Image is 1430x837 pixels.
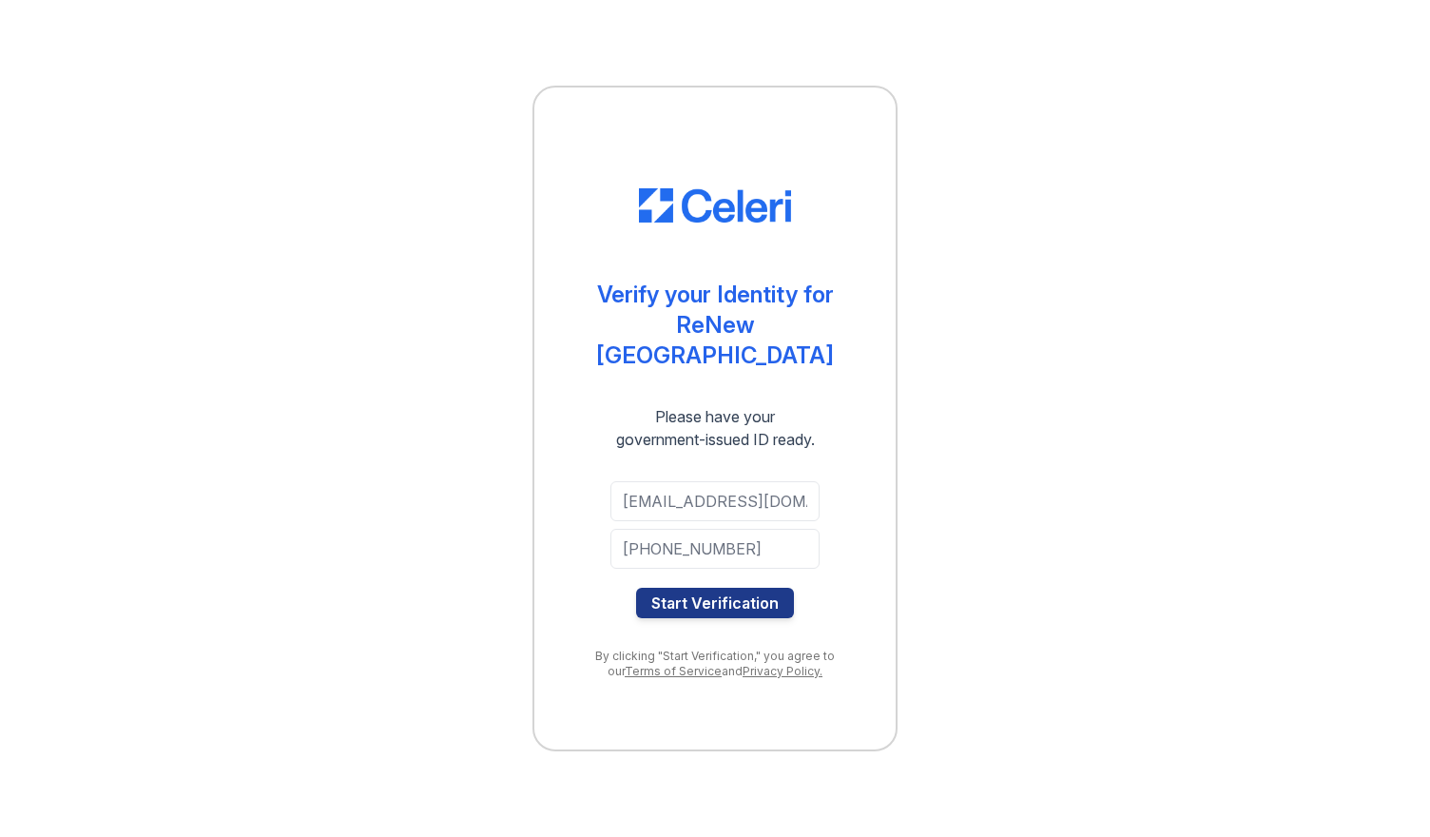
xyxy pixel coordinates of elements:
input: Phone [610,529,820,569]
a: Terms of Service [625,664,722,678]
div: Verify your Identity for ReNew [GEOGRAPHIC_DATA] [572,280,858,371]
div: Please have your government-issued ID ready. [582,405,849,451]
a: Privacy Policy. [743,664,822,678]
div: By clicking "Start Verification," you agree to our and [572,649,858,679]
input: Email [610,481,820,521]
button: Start Verification [636,588,794,618]
img: CE_Logo_Blue-a8612792a0a2168367f1c8372b55b34899dd931a85d93a1a3d3e32e68fde9ad4.png [639,188,791,223]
